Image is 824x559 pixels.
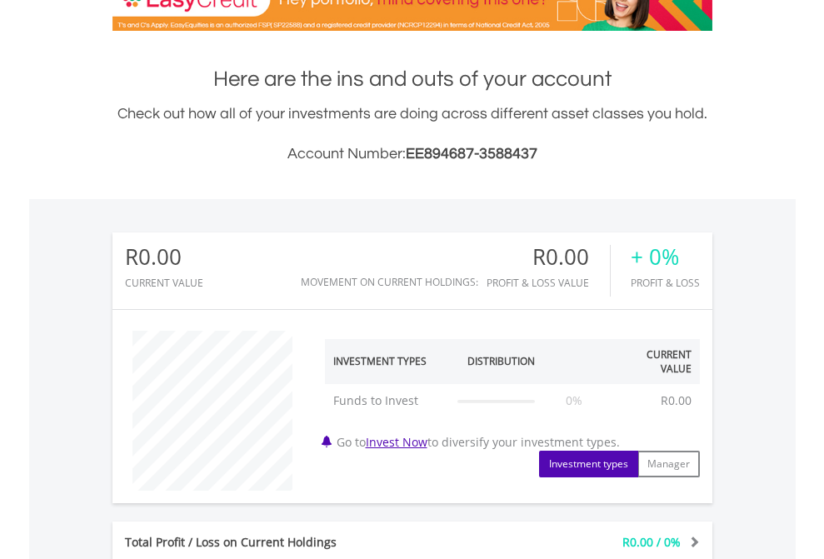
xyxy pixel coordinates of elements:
a: Invest Now [366,434,427,450]
div: Check out how all of your investments are doing across different asset classes you hold. [112,102,712,166]
td: 0% [543,384,606,417]
div: Movement on Current Holdings: [301,277,478,287]
div: Go to to diversify your investment types. [312,322,712,477]
div: R0.00 [125,245,203,269]
th: Current Value [606,339,700,384]
button: Investment types [539,451,638,477]
h1: Here are the ins and outs of your account [112,64,712,94]
td: Funds to Invest [325,384,450,417]
div: + 0% [631,245,700,269]
button: Manager [637,451,700,477]
span: EE894687-3588437 [406,146,537,162]
th: Investment Types [325,339,450,384]
h3: Account Number: [112,142,712,166]
div: CURRENT VALUE [125,277,203,288]
div: R0.00 [487,245,610,269]
td: R0.00 [652,384,700,417]
div: Profit & Loss [631,277,700,288]
div: Total Profit / Loss on Current Holdings [112,534,462,551]
div: Distribution [467,354,535,368]
div: Profit & Loss Value [487,277,610,288]
span: R0.00 / 0% [622,534,681,550]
